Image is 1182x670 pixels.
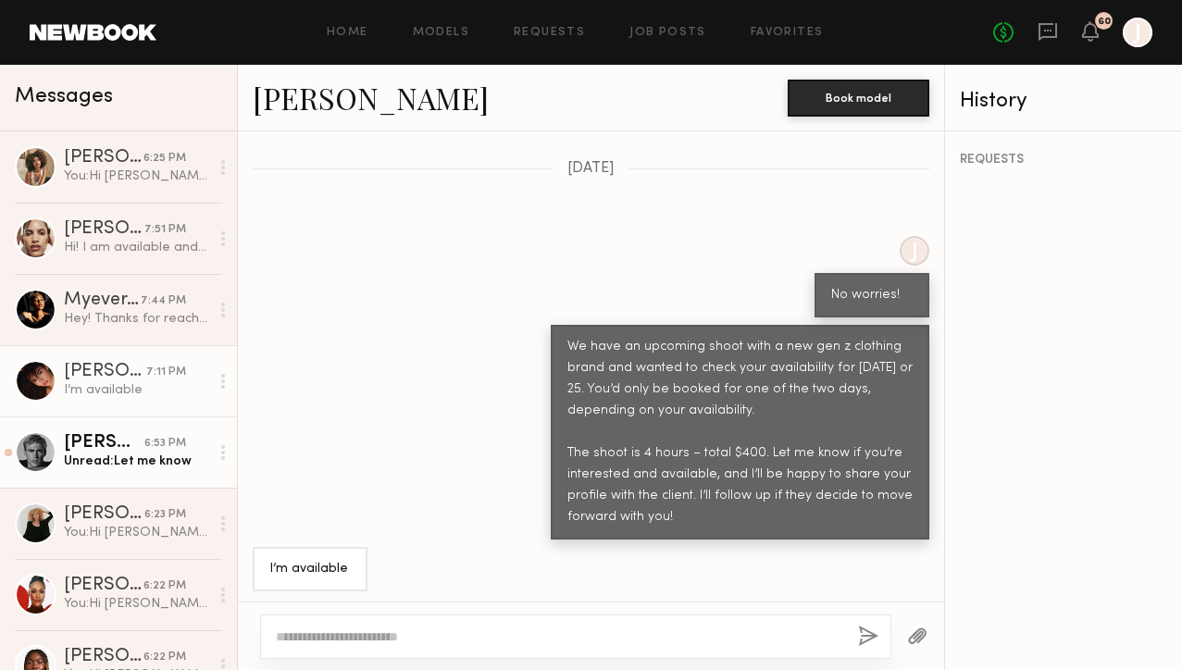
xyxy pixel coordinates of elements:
[64,310,209,328] div: Hey! Thanks for reaching out, I’m available 24th
[64,381,209,399] div: I’m available
[327,27,368,39] a: Home
[64,453,209,470] div: Unread: Let me know
[960,91,1167,112] div: History
[269,559,351,580] div: I’m available
[567,161,615,177] span: [DATE]
[788,89,929,105] a: Book model
[64,434,144,453] div: [PERSON_NAME]
[143,577,186,595] div: 6:22 PM
[64,524,209,541] div: You: Hi [PERSON_NAME], we have an upcoming Bounce Curls photoshoot and I’d love to check your ava...
[64,220,144,239] div: [PERSON_NAME]
[64,363,146,381] div: [PERSON_NAME]
[146,364,186,381] div: 7:11 PM
[64,505,144,524] div: [PERSON_NAME]
[144,435,186,453] div: 6:53 PM
[141,292,186,310] div: 7:44 PM
[960,154,1167,167] div: REQUESTS
[514,27,585,39] a: Requests
[64,648,143,666] div: [PERSON_NAME]
[1123,18,1152,47] a: J
[253,78,489,118] a: [PERSON_NAME]
[831,285,913,306] div: No worries!
[751,27,824,39] a: Favorites
[788,80,929,117] button: Book model
[143,150,186,167] div: 6:25 PM
[64,595,209,613] div: You: Hi [PERSON_NAME], we have an upcoming Bounce Curls photoshoot and I’d love to check your ava...
[144,221,186,239] div: 7:51 PM
[144,506,186,524] div: 6:23 PM
[64,577,143,595] div: [PERSON_NAME]
[567,337,913,528] div: We have an upcoming shoot with a new gen z clothing brand and wanted to check your availability f...
[143,649,186,666] div: 6:22 PM
[64,239,209,256] div: Hi! I am available and would love to work with you guys, either day!
[15,86,113,107] span: Messages
[64,167,209,185] div: You: Hi [PERSON_NAME], we have an upcoming Bounce Curls photoshoot and I’d love to check your ava...
[1098,17,1111,27] div: 60
[64,292,141,310] div: Myever A.
[413,27,469,39] a: Models
[64,149,143,167] div: [PERSON_NAME]
[629,27,706,39] a: Job Posts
